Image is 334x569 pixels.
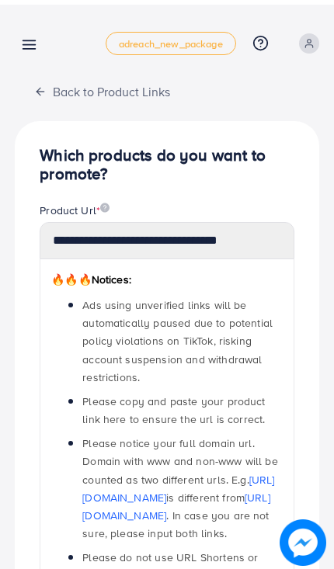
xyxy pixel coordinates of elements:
[40,198,110,213] label: Product Url
[82,293,273,380] span: Ads using unverified links will be automatically paused due to potential policy violations on Tik...
[15,70,190,103] button: Back to Product Links
[82,389,265,422] span: Please copy and paste your product link here to ensure the url is correct.
[82,431,278,536] span: Please notice your full domain url. Domain with www and non-www will be counted as two different ...
[119,34,223,44] span: adreach_new_package
[51,267,91,283] span: 🔥🔥🔥
[40,141,294,179] h4: Which products do you want to promote?
[51,267,131,283] span: Notices:
[100,198,110,208] img: image
[284,519,323,558] img: image
[106,27,236,50] a: adreach_new_package
[82,467,274,501] a: [URL][DOMAIN_NAME]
